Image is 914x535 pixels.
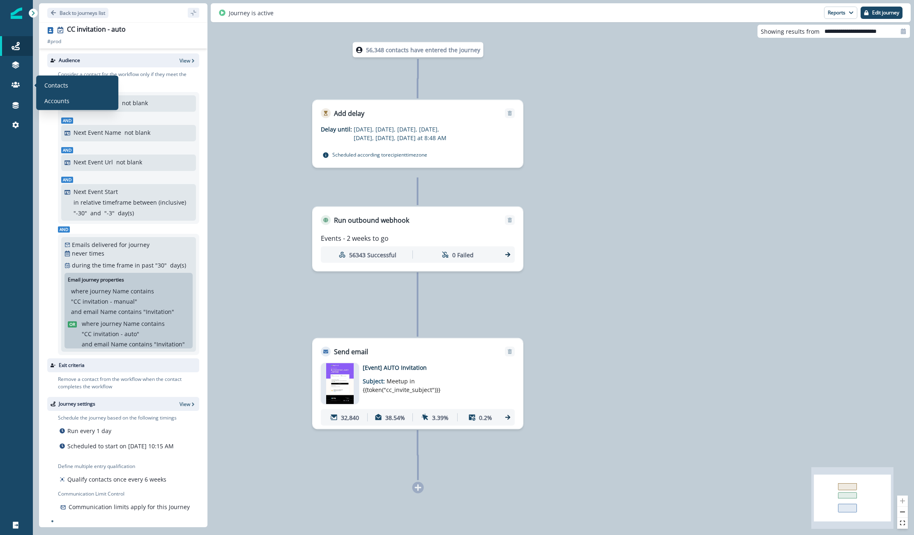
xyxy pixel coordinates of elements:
p: Name contains [113,287,154,295]
p: " CC invitation - auto " [82,330,139,338]
p: Communication limits apply for this Journey [69,503,190,511]
p: Run every 1 day [67,427,111,435]
p: Scheduled according to recipient timezone [332,150,427,159]
p: Add delay [334,108,364,118]
p: Consider a contact for the workflow only if they meet the following criteria [58,71,199,85]
p: 0 Failed [452,250,474,259]
button: fit view [897,518,908,529]
p: Journey settings [59,400,95,408]
p: day(s) [118,209,134,217]
span: And [61,118,73,124]
p: Run outbound webhook [334,215,409,225]
p: 56343 Successful [349,250,396,259]
span: Or [68,321,77,327]
p: Next Event Url [74,158,113,166]
p: where journey [71,287,111,295]
button: Reports [824,7,857,19]
span: And [61,147,73,153]
button: Go back [47,8,108,18]
p: Showing results from [761,27,820,36]
button: zoom out [897,507,908,518]
p: Emails delivered for journey [72,240,150,249]
p: View [180,401,190,408]
p: and [90,209,101,217]
div: CC invitation - auto [67,25,126,35]
p: where journey [82,319,122,328]
p: 0.2% [479,413,492,422]
p: Communication Limit Control [58,490,199,498]
p: Name contains [111,340,152,348]
p: day(s) [170,261,186,270]
img: email asset unavailable [326,363,354,404]
img: Inflection [11,7,22,19]
p: Send email [334,347,368,357]
p: " 30 " [155,261,167,270]
span: And [58,226,70,233]
button: View [180,57,196,64]
p: " Invitation " [143,307,174,316]
p: Define multiple entry qualification [58,463,168,470]
p: View [180,57,190,64]
p: never [72,249,87,258]
p: 32,840 [341,413,359,422]
a: Accounts [39,95,115,107]
div: Add delayRemoveDelay until:[DATE], [DATE], [DATE], [DATE], [DATE], [DATE], [DATE] at 8:48 AMSched... [312,100,523,168]
p: Journey is active [229,9,274,17]
p: Delay until: [321,125,354,134]
p: Edit journey [872,10,899,16]
p: Audience [59,57,80,64]
p: Name contains [100,307,142,316]
p: Email journey properties [68,276,124,284]
p: Qualify contacts once every 6 weeks [67,475,166,484]
p: during the time frame [72,261,133,270]
button: View [180,401,196,408]
button: Edit journey [861,7,902,19]
p: [DATE], [DATE], [DATE], [DATE], [DATE], [DATE], [DATE] at 8:48 AM [354,125,456,142]
p: in relative timeframe between (inclusive) [74,198,186,207]
p: Schedule the journey based on the following timings [58,414,177,422]
p: 56,348 contacts have entered the journey [366,46,480,54]
p: and email [71,307,99,316]
p: not blank [124,128,150,137]
p: [Event] AUTO Invitation [363,363,494,372]
div: 56,348 contacts have entered the journey [339,42,497,58]
p: Next Event Start [74,187,118,196]
p: " CC invitation - manual " [71,297,137,306]
p: times [89,249,104,258]
p: # prod [47,38,61,45]
p: not blank [122,99,148,107]
p: " -3 " [104,209,115,217]
p: Remove a contact from the workflow when the contact completes the workflow [58,376,199,390]
p: " Invitation " [154,340,185,348]
p: Accounts [44,96,69,105]
p: 3.39% [432,413,449,422]
p: Subject: [363,372,465,394]
p: Next Event Name [74,128,121,137]
p: Exit criteria [59,362,85,369]
div: Run outbound webhookRemoveEvents - 2 weeks to go56343 Successful0 Failed [312,207,523,272]
span: And [61,177,73,183]
p: Scheduled to start on [DATE] 10:15 AM [67,442,174,450]
p: Name contains [123,319,165,328]
div: Send emailRemoveemail asset unavailable[Event] AUTO InvitationSubject: Meetup in {{token("cc_invi... [312,338,523,429]
p: " -30 " [74,209,87,217]
p: 38.54% [385,413,405,422]
p: and email [82,340,109,348]
p: Events - 2 weeks to go [321,233,389,243]
p: Contacts [44,81,68,89]
p: Back to journeys list [60,9,105,16]
span: Meetup in {{token("cc_invite_subject")}} [363,377,440,394]
p: in past [135,261,154,270]
a: Contacts [39,79,115,91]
p: not blank [116,158,142,166]
button: sidebar collapse toggle [188,8,199,18]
